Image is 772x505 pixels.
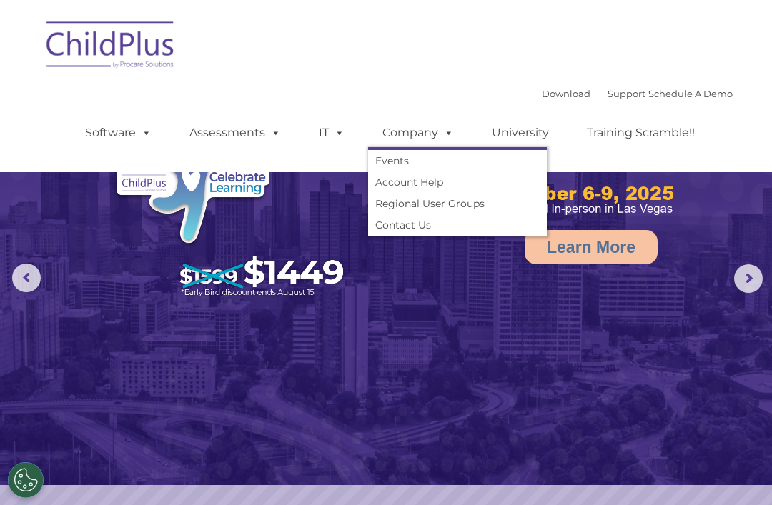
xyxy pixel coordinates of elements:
[477,119,563,147] a: University
[39,11,182,83] img: ChildPlus by Procare Solutions
[368,214,547,236] a: Contact Us
[368,171,547,193] a: Account Help
[175,119,295,147] a: Assessments
[71,119,166,147] a: Software
[542,88,590,99] a: Download
[542,88,733,99] font: |
[305,119,359,147] a: IT
[368,150,547,171] a: Events
[368,193,547,214] a: Regional User Groups
[608,88,645,99] a: Support
[368,119,468,147] a: Company
[648,88,733,99] a: Schedule A Demo
[573,119,709,147] a: Training Scramble!!
[8,462,44,498] button: Cookies Settings
[525,230,658,264] a: Learn More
